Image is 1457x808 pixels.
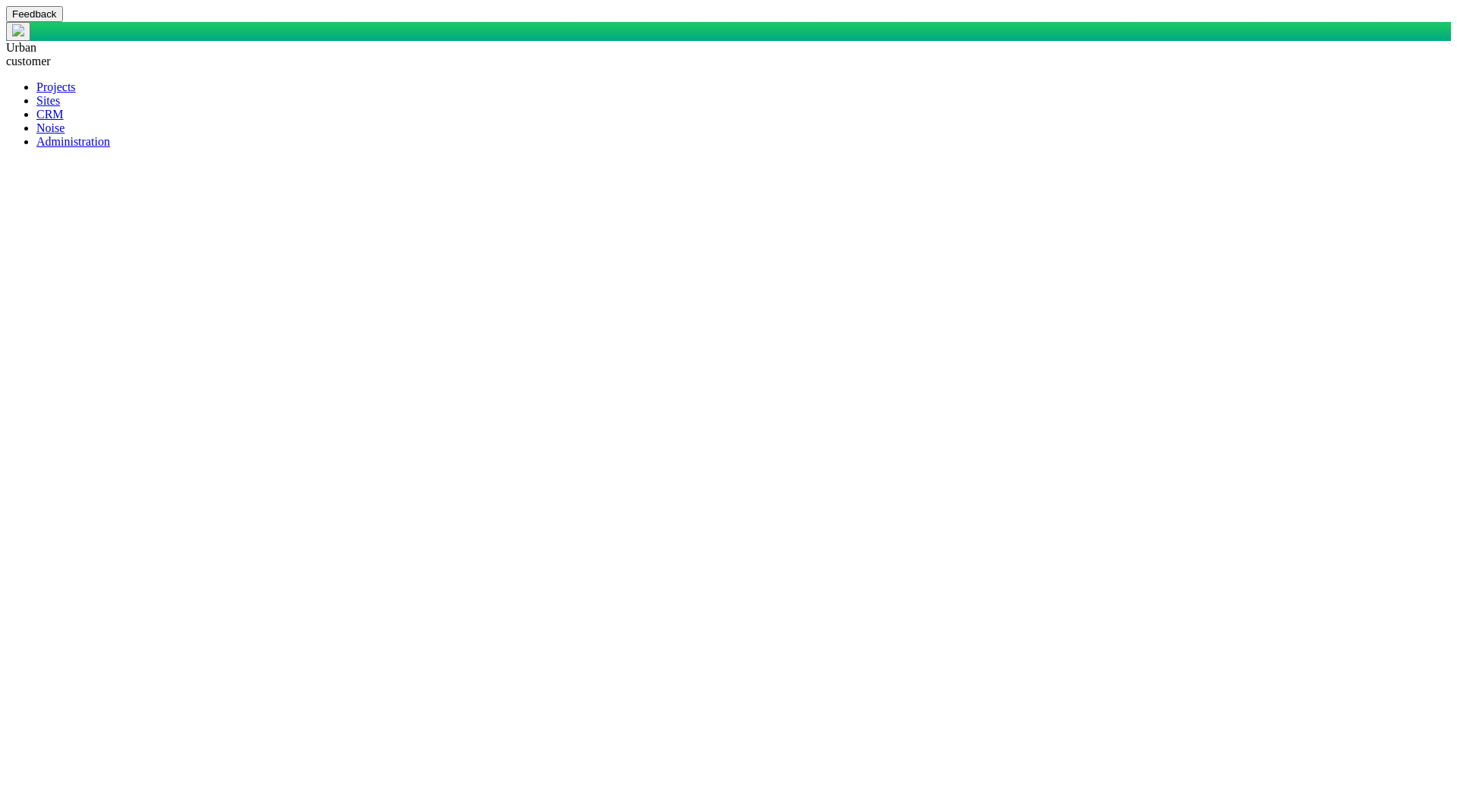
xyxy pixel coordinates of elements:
span: customer [6,55,51,68]
a: Noise [36,121,65,134]
span: Urban [6,41,36,54]
button: Feedback [6,6,63,22]
a: Projects [36,80,76,93]
div: customer [6,55,1451,68]
img: UrbanGroupSolutionsTheme$USG_Images$logo.png [12,24,24,36]
a: CRM [36,108,64,121]
a: Sites [36,94,60,107]
a: Administration [36,135,110,148]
